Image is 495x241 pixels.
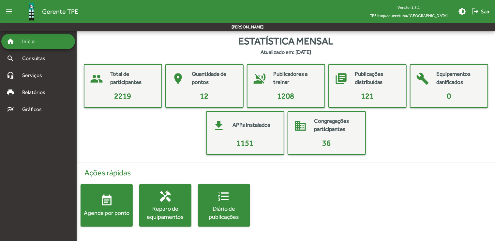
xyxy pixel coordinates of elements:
mat-icon: format_list_numbered [217,190,231,203]
span: Serviços [18,72,51,79]
div: Versão: 1.8.1 [365,3,453,11]
mat-card-title: Quantidade de pontos [192,70,236,87]
mat-card-title: Publicadores a treinar [274,70,318,87]
mat-card-title: Congregações participantes [314,117,359,134]
span: Consultas [18,55,54,62]
mat-icon: people [87,69,107,88]
span: 0 [447,91,451,100]
button: Sair [469,6,492,17]
strong: Atualizado em: [DATE] [261,48,311,56]
mat-card-title: Publicações distribuídas [355,70,399,87]
mat-icon: event_note [100,194,113,207]
mat-icon: domain [291,116,310,136]
mat-icon: menu [3,5,16,18]
mat-icon: get_app [209,116,229,136]
mat-icon: headset_mic [7,72,14,79]
mat-card-title: Total de participantes [111,70,155,87]
div: Diário de publicações [198,204,250,221]
button: Diário de publicações [198,184,250,227]
span: Início [18,38,44,45]
span: Estatística mensal [238,34,333,48]
span: Gerente TPE [42,6,78,17]
span: 121 [361,91,374,100]
span: 1151 [237,138,254,147]
img: Logo [21,1,42,22]
mat-icon: brightness_medium [458,8,466,15]
span: 1208 [277,91,294,100]
button: Reparo de equipamentos [139,184,191,227]
mat-icon: place [169,69,188,88]
mat-icon: search [7,55,14,62]
span: 12 [200,91,209,100]
span: 36 [322,138,331,147]
span: Relatórios [18,88,54,96]
span: TPE Itaquaquecetuba/[GEOGRAPHIC_DATA] [365,11,453,20]
mat-icon: multiline_chart [7,105,14,113]
h4: Ações rápidas [81,168,491,178]
mat-icon: build [413,69,433,88]
a: Gerente TPE [16,1,78,22]
mat-icon: home [7,38,14,45]
mat-card-title: Equipamentos danificados [437,70,481,87]
mat-card-title: APPs instalados [233,121,271,129]
mat-icon: voice_over_off [250,69,270,88]
button: Agenda por ponto [81,184,133,227]
span: Gráficos [18,105,51,113]
div: Reparo de equipamentos [139,204,191,221]
mat-icon: library_books [332,69,351,88]
div: Agenda por ponto [81,209,133,217]
mat-icon: handyman [159,190,172,203]
span: Sair [471,6,490,17]
mat-icon: logout [471,8,479,15]
mat-icon: print [7,88,14,96]
span: 2219 [114,91,131,100]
